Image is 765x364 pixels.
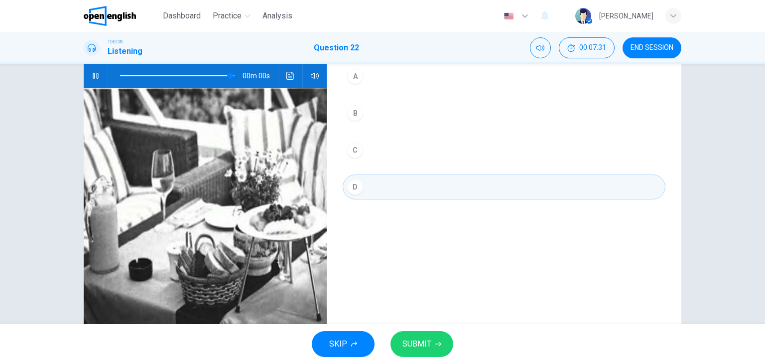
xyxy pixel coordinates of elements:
button: B [343,101,665,126]
div: C [347,142,363,158]
button: 00:07:31 [559,37,615,58]
h1: Question 22 [314,42,359,54]
button: SUBMIT [390,331,453,357]
button: Click to see the audio transcription [282,64,298,88]
div: Hide [559,37,615,58]
img: en [503,12,515,20]
button: C [343,138,665,163]
img: Photographs [84,88,327,331]
div: A [347,68,363,84]
button: Analysis [258,7,296,25]
span: Dashboard [163,10,201,22]
div: [PERSON_NAME] [599,10,653,22]
button: D [343,175,665,199]
button: Practice [209,7,255,25]
button: Dashboard [159,7,205,25]
button: END SESSION [623,37,681,58]
img: Profile picture [575,8,591,24]
h1: Listening [108,45,142,57]
img: OpenEnglish logo [84,6,136,26]
div: D [347,179,363,195]
span: SKIP [329,337,347,351]
button: A [343,64,665,89]
span: Analysis [262,10,292,22]
span: END SESSION [631,44,673,52]
span: 00:07:31 [579,44,606,52]
span: Practice [213,10,242,22]
div: Mute [530,37,551,58]
span: 00m 00s [243,64,278,88]
button: SKIP [312,331,375,357]
span: TOEIC® [108,38,123,45]
span: SUBMIT [402,337,431,351]
div: B [347,105,363,121]
a: OpenEnglish logo [84,6,159,26]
